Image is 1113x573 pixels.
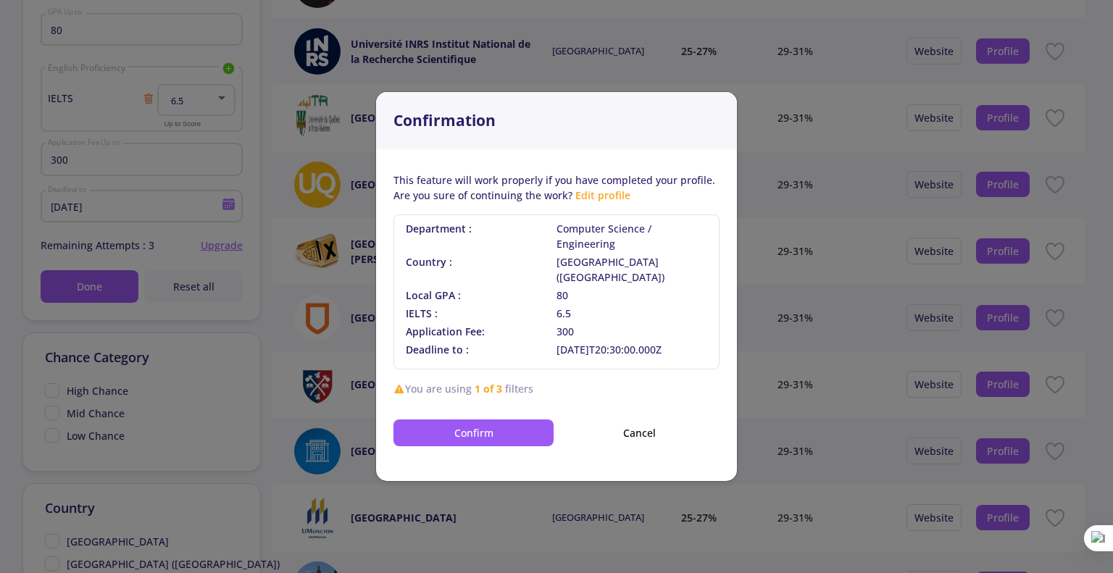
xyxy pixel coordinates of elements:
span: Local GPA : [406,288,556,303]
button: Confirm [393,419,554,446]
span: Department : [406,221,556,251]
span: 300 [556,324,707,339]
span: 1 of 3 [475,381,502,396]
a: Edit profile [575,188,630,202]
span: 6.5 [556,306,707,321]
span: filters [505,381,533,396]
span: 80 [556,288,707,303]
span: Application Fee: [406,324,556,339]
span: Country : [406,254,556,285]
span: [GEOGRAPHIC_DATA] ([GEOGRAPHIC_DATA]) [556,254,707,285]
span: [DATE]T20:30:00.000Z [556,342,707,357]
span: Deadline to : [406,342,556,357]
button: Cancel [559,419,720,446]
div: Confirmation [376,92,737,150]
span: Computer Science / Engineering [556,221,707,251]
span: IELTS : [406,306,556,321]
div: This feature will work properly if you have completed your profile. Are you sure of continuing th... [393,172,720,203]
span: You are using [405,381,472,396]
